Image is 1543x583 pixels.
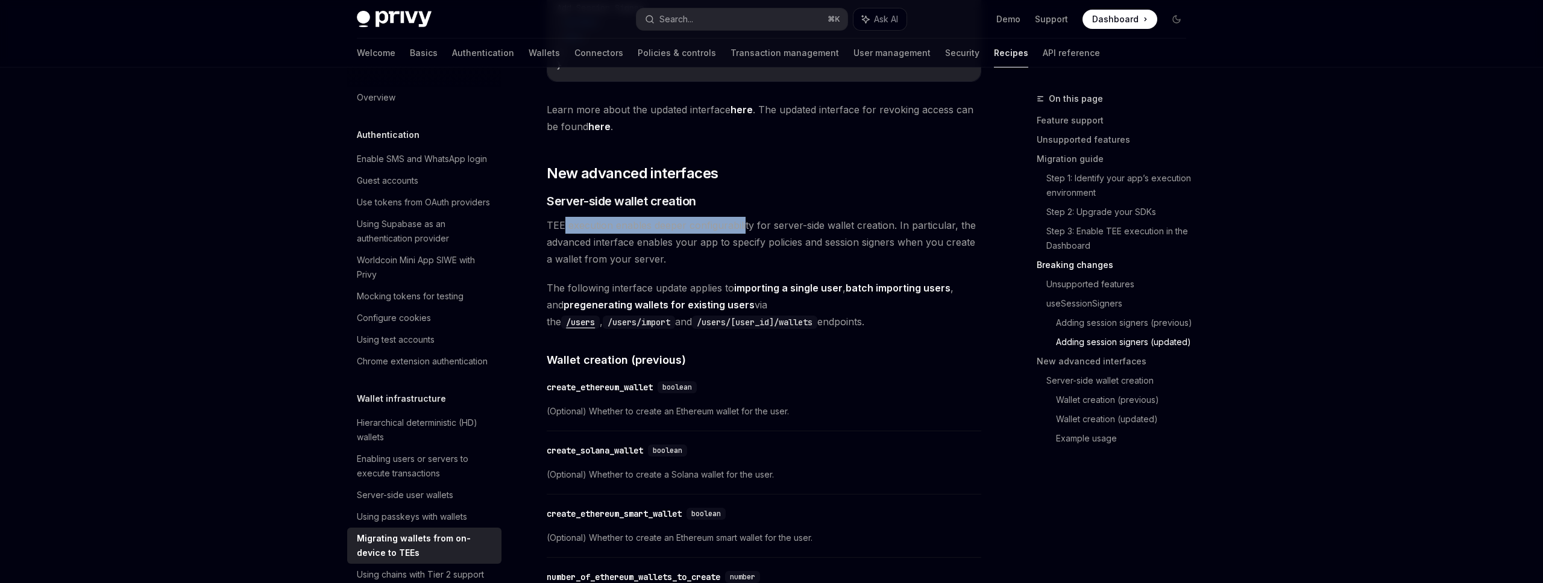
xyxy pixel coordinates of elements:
div: Using chains with Tier 2 support [357,567,484,582]
button: Ask AI [853,8,907,30]
div: Using test accounts [357,332,435,347]
a: Authentication [452,39,514,67]
span: (Optional) Whether to create an Ethereum smart wallet for the user. [547,531,981,545]
a: Worldcoin Mini App SIWE with Privy [347,249,501,285]
h5: Authentication [357,128,420,142]
div: Using passkeys with wallets [357,510,467,524]
a: importing a single user [734,282,843,295]
code: /users [561,316,600,329]
a: here [731,104,753,116]
a: Using passkeys with wallets [347,506,501,528]
a: Server-side wallet creation [1046,371,1196,390]
div: Enable SMS and WhatsApp login [357,152,487,166]
div: Hierarchical deterministic (HD) wallets [357,416,494,444]
a: Guest accounts [347,170,501,192]
a: User management [853,39,931,67]
span: Dashboard [1092,13,1139,25]
a: Step 3: Enable TEE execution in the Dashboard [1046,222,1196,255]
a: Use tokens from OAuth providers [347,192,501,213]
a: pregenerating wallets for existing users [564,299,755,311]
a: Wallet creation (updated) [1056,410,1196,429]
div: Chrome extension authentication [357,354,488,369]
div: Guest accounts [357,173,418,188]
span: ⌘ K [828,14,840,24]
span: (Optional) Whether to create an Ethereum wallet for the user. [547,404,981,419]
a: Migration guide [1037,149,1196,169]
div: Server-side user wallets [357,488,453,502]
div: Worldcoin Mini App SIWE with Privy [357,253,494,282]
div: Configure cookies [357,311,431,325]
h5: Wallet infrastructure [357,391,446,406]
a: Connectors [574,39,623,67]
div: create_ethereum_smart_wallet [547,508,682,520]
a: Unsupported features [1046,275,1196,294]
a: here [588,120,611,133]
div: Use tokens from OAuth providers [357,195,490,210]
a: Server-side user wallets [347,484,501,506]
button: Search...⌘K [636,8,847,30]
span: Wallet creation (previous) [547,352,686,368]
button: Toggle dark mode [1167,10,1186,29]
a: /users [561,316,600,328]
a: Recipes [994,39,1028,67]
a: Support [1035,13,1068,25]
span: boolean [653,446,682,455]
a: Wallet creation (previous) [1056,390,1196,410]
span: The following interface update applies to , , and via the , and endpoints. [547,279,981,330]
a: Demo [996,13,1020,25]
a: API reference [1043,39,1100,67]
a: Migrating wallets from on-device to TEEs [347,528,501,564]
a: Mocking tokens for testing [347,285,501,307]
a: Example usage [1056,429,1196,448]
span: New advanced interfaces [547,164,718,183]
a: Step 2: Upgrade your SDKs [1046,202,1196,222]
span: } [557,60,562,71]
a: Wallets [529,39,560,67]
a: Transaction management [731,39,839,67]
div: Overview [357,90,395,105]
div: Migrating wallets from on-device to TEEs [357,531,494,560]
span: Server-side wallet creation [547,193,696,210]
div: number_of_ethereum_wallets_to_create [547,571,720,583]
div: Mocking tokens for testing [357,289,464,304]
a: Dashboard [1083,10,1157,29]
a: New advanced interfaces [1037,352,1196,371]
span: On this page [1049,92,1103,106]
a: Chrome extension authentication [347,351,501,372]
a: Feature support [1037,111,1196,130]
a: Basics [410,39,438,67]
div: Enabling users or servers to execute transactions [357,452,494,481]
code: /users/[user_id]/wallets [692,316,817,329]
img: dark logo [357,11,432,28]
a: Enabling users or servers to execute transactions [347,448,501,484]
a: Step 1: Identify your app’s execution environment [1046,169,1196,202]
a: Overview [347,87,501,108]
div: create_solana_wallet [547,444,643,457]
a: batch importing users [846,282,951,295]
a: Hierarchical deterministic (HD) wallets [347,412,501,448]
a: Configure cookies [347,307,501,329]
a: Using test accounts [347,329,501,351]
a: Enable SMS and WhatsApp login [347,148,501,170]
a: Policies & controls [638,39,716,67]
a: useSessionSigners [1046,294,1196,313]
span: boolean [662,382,692,392]
span: Ask AI [874,13,898,25]
a: Adding session signers (previous) [1056,313,1196,332]
a: Unsupported features [1037,130,1196,149]
span: number [730,572,755,582]
div: Using Supabase as an authentication provider [357,217,494,246]
a: Welcome [357,39,395,67]
div: create_ethereum_wallet [547,381,653,393]
code: /users/import [603,316,675,329]
a: Adding session signers (updated) [1056,332,1196,352]
span: Learn more about the updated interface . The updated interface for revoking access can be found . [547,101,981,135]
span: boolean [691,509,721,519]
a: Breaking changes [1037,255,1196,275]
a: Security [945,39,979,67]
span: TEE execution enables deeper configurability for server-side wallet creation. In particular, the ... [547,217,981,267]
div: Search... [659,12,693,26]
a: Using Supabase as an authentication provider [347,213,501,249]
span: (Optional) Whether to create a Solana wallet for the user. [547,467,981,482]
